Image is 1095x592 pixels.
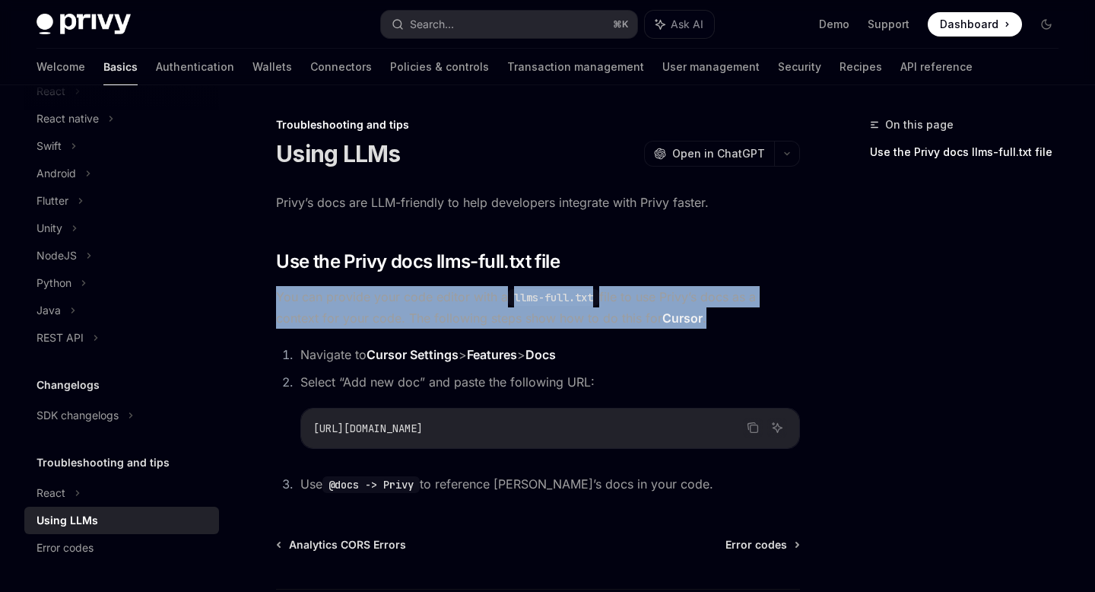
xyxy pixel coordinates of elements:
[36,329,84,347] div: REST API
[252,49,292,85] a: Wallets
[870,140,1071,164] a: Use the Privy docs llms-full.txt file
[103,49,138,85] a: Basics
[36,49,85,85] a: Welcome
[24,534,219,562] a: Error codes
[767,418,787,438] button: Ask AI
[36,14,131,35] img: dark logo
[276,250,560,274] span: Use the Privy docs llms-full.txt file
[36,110,99,128] div: React native
[940,17,998,32] span: Dashboard
[36,301,61,320] div: Java
[743,418,763,438] button: Copy the contents from the code block
[671,17,703,32] span: Ask AI
[289,537,406,552] span: Analytics CORS Errors
[313,422,423,435] span: [URL][DOMAIN_NAME]
[868,17,909,32] a: Support
[24,507,219,534] a: Using LLMs
[725,537,787,552] span: Error codes
[300,374,595,390] span: Select “Add new doc” and paste the following URL:
[672,146,765,161] span: Open in ChatGPT
[322,476,420,493] code: @docs -> Privy
[645,11,714,38] button: Ask AI
[507,49,644,85] a: Transaction management
[300,476,713,492] span: Use to reference [PERSON_NAME]’s docs in your code.
[310,49,372,85] a: Connectors
[778,49,821,85] a: Security
[613,18,628,30] span: ⌘ K
[367,347,459,362] strong: Cursor Settings
[1034,12,1058,37] button: Toggle dark mode
[278,537,406,552] a: Analytics CORS Errors
[644,141,774,167] button: Open in ChatGPT
[36,511,98,530] div: Using LLMs
[928,12,1022,37] a: Dashboard
[508,289,599,306] code: llms-full.txt
[36,192,68,210] div: Flutter
[467,347,517,362] strong: Features
[36,454,170,472] h5: Troubleshooting and tips
[36,539,94,557] div: Error codes
[381,11,636,38] button: Search...⌘K
[276,117,800,132] div: Troubleshooting and tips
[819,17,849,32] a: Demo
[900,49,973,85] a: API reference
[725,537,798,552] a: Error codes
[276,140,401,167] h1: Using LLMs
[36,484,65,502] div: React
[36,406,119,425] div: SDK changelogs
[885,116,954,134] span: On this page
[662,310,703,326] a: Cursor
[36,137,62,155] div: Swift
[662,49,760,85] a: User management
[36,219,62,237] div: Unity
[410,15,454,33] div: Search...
[276,192,800,213] span: Privy’s docs are LLM-friendly to help developers integrate with Privy faster.
[36,247,77,265] div: NodeJS
[36,274,71,292] div: Python
[276,286,800,329] span: You can provide your code editor with a file to use Privy’s docs as a context for your code. The ...
[36,376,100,394] h5: Changelogs
[156,49,234,85] a: Authentication
[390,49,489,85] a: Policies & controls
[839,49,882,85] a: Recipes
[300,347,556,362] span: Navigate to > >
[36,164,76,183] div: Android
[525,347,556,362] strong: Docs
